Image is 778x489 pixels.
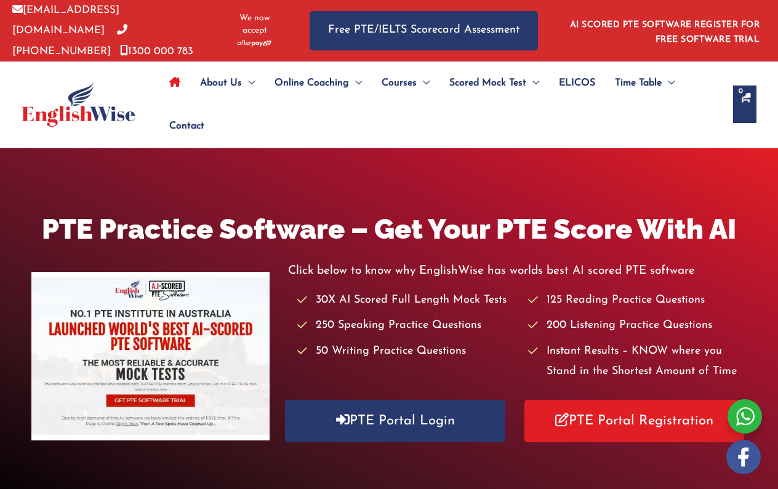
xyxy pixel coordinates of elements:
span: Menu Toggle [349,62,362,105]
span: Menu Toggle [526,62,539,105]
aside: Header Widget 1 [563,10,766,50]
a: Time TableMenu Toggle [605,62,684,105]
a: Contact [159,105,204,148]
a: Free PTE/IELTS Scorecard Assessment [310,11,538,50]
span: Menu Toggle [662,62,675,105]
a: Scored Mock TestMenu Toggle [439,62,549,105]
li: 200 Listening Practice Questions [528,316,747,336]
a: [EMAIL_ADDRESS][DOMAIN_NAME] [12,5,119,36]
span: About Us [200,62,242,105]
a: ELICOS [549,62,605,105]
span: Contact [169,105,204,148]
a: View Shopping Cart, empty [733,85,756,123]
a: [PHONE_NUMBER] [12,25,127,56]
img: white-facebook.png [726,440,761,474]
span: ELICOS [559,62,595,105]
a: AI SCORED PTE SOFTWARE REGISTER FOR FREE SOFTWARE TRIAL [570,20,760,44]
h1: PTE Practice Software – Get Your PTE Score With AI [31,210,747,248]
nav: Site Navigation: Main Menu [159,62,721,148]
img: pte-institute-main [31,272,270,440]
a: About UsMenu Toggle [190,62,265,105]
span: Menu Toggle [417,62,430,105]
li: 50 Writing Practice Questions [297,341,516,362]
a: Online CoachingMenu Toggle [265,62,372,105]
p: Click below to know why EnglishWise has worlds best AI scored PTE software [288,261,747,281]
li: Instant Results – KNOW where you Stand in the Shortest Amount of Time [528,341,747,383]
img: Afterpay-Logo [238,40,271,47]
img: cropped-ew-logo [22,82,135,127]
a: CoursesMenu Toggle [372,62,439,105]
span: Courses [382,62,417,105]
a: PTE Portal Login [285,400,505,442]
span: Time Table [615,62,662,105]
a: 1300 000 783 [120,46,193,57]
span: Scored Mock Test [449,62,526,105]
li: 250 Speaking Practice Questions [297,316,516,336]
li: 30X AI Scored Full Length Mock Tests [297,290,516,311]
a: PTE Portal Registration [524,400,745,442]
span: We now accept [230,12,279,37]
span: Menu Toggle [242,62,255,105]
span: Online Coaching [275,62,349,105]
li: 125 Reading Practice Questions [528,290,747,311]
